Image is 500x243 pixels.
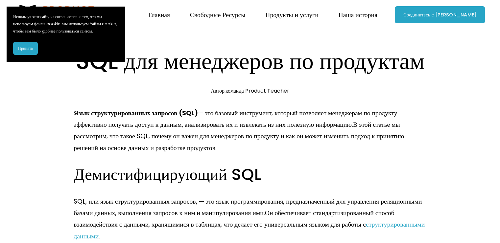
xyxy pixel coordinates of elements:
a: выпадающий список папок [338,9,377,21]
a: выпадающий список папок [265,9,318,21]
button: Принять [13,42,38,55]
a: выпадающий список папок [190,9,246,21]
ya-tr-span: — это базовый инструмент, который позволяет менеджерам по продукту эффективно получать доступ к д... [74,108,399,129]
a: структурированными данными [74,220,425,240]
ya-tr-span: Наша история [338,10,377,19]
ya-tr-span: Используя этот сайт, вы соглашаетесь с тем, что мы используем файлы cookie. [13,14,103,27]
img: Преподаватель продукта [15,5,95,25]
ya-tr-span: SQL, или язык структурированных запросов, — это язык программирования, предназначенный для управл... [74,197,423,217]
ya-tr-span: Свободные Ресурсы [190,10,246,19]
ya-tr-span: Соединитесь с [PERSON_NAME] [403,11,476,18]
ya-tr-span: Язык структурированных запросов (SQL) [74,108,198,118]
a: команда Product Teacher [226,87,289,95]
ya-tr-span: Принять [18,45,33,51]
ya-tr-span: Продукты и услуги [265,10,318,19]
ya-tr-span: Автор: [211,87,226,95]
ya-tr-span: SQL для менеджеров по продуктам [76,45,424,77]
a: Соединитесь с [PERSON_NAME] [395,6,485,23]
ya-tr-span: . [99,232,100,241]
ya-tr-span: Демистифицирующий SQL [74,163,261,186]
section: Баннер с файлами cookie [7,7,125,61]
ya-tr-span: Мы используем файлы cookie, чтобы вам было удобнее пользоваться сайтом. [13,21,118,34]
ya-tr-span: В этой статье мы рассмотрим, что такое SQL, почему он важен для менеджеров по продукту и как он м... [74,120,406,152]
a: Главная [148,9,170,21]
